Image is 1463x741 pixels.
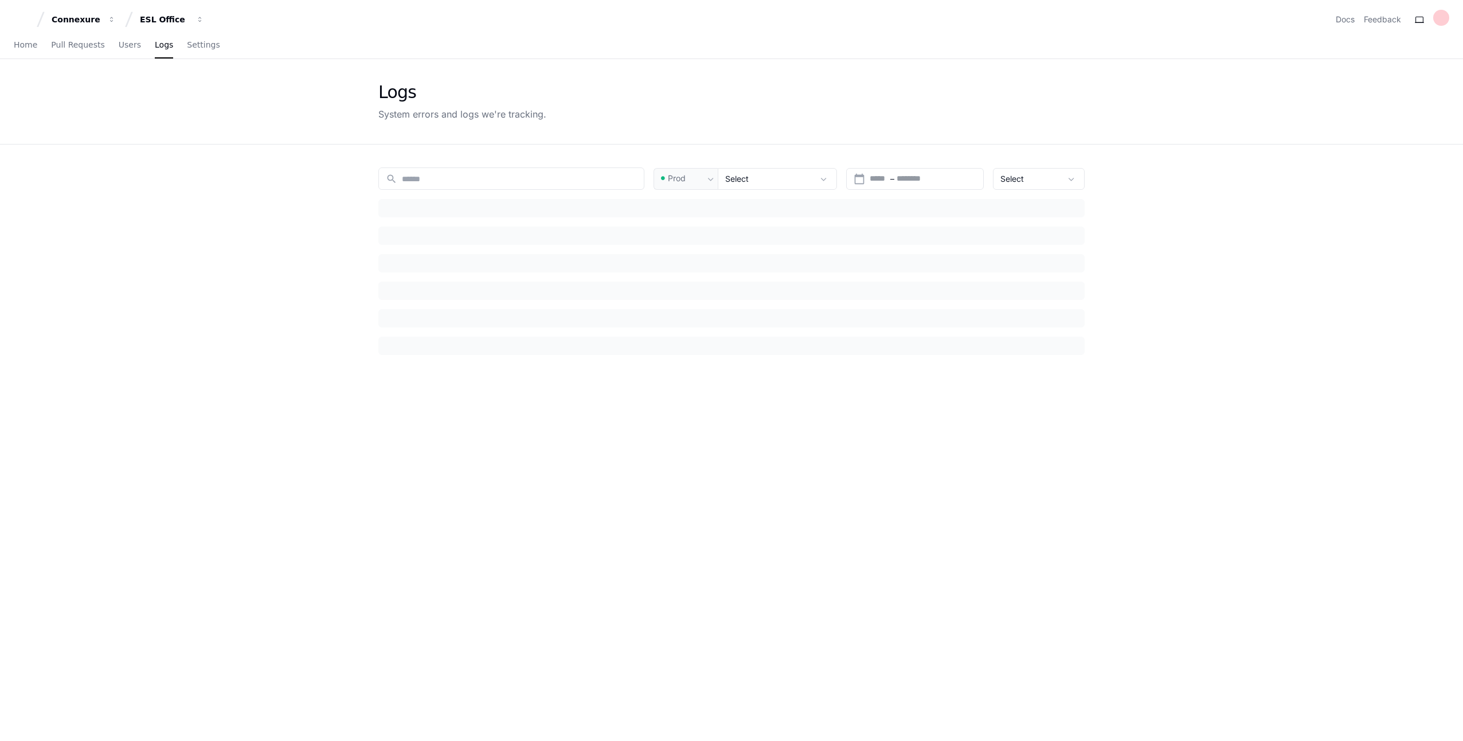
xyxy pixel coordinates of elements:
[187,41,220,48] span: Settings
[14,41,37,48] span: Home
[854,173,865,185] mat-icon: calendar_today
[1336,14,1355,25] a: Docs
[52,14,101,25] div: Connexure
[140,14,189,25] div: ESL Office
[378,82,546,103] div: Logs
[890,173,894,185] span: –
[854,173,865,185] button: Open calendar
[119,32,141,58] a: Users
[155,41,173,48] span: Logs
[668,173,686,184] span: Prod
[51,32,104,58] a: Pull Requests
[1000,174,1024,184] span: Select
[155,32,173,58] a: Logs
[386,173,397,185] mat-icon: search
[135,9,209,30] button: ESL Office
[119,41,141,48] span: Users
[14,32,37,58] a: Home
[187,32,220,58] a: Settings
[47,9,120,30] button: Connexure
[725,174,749,184] span: Select
[1364,14,1401,25] button: Feedback
[51,41,104,48] span: Pull Requests
[378,107,546,121] div: System errors and logs we're tracking.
